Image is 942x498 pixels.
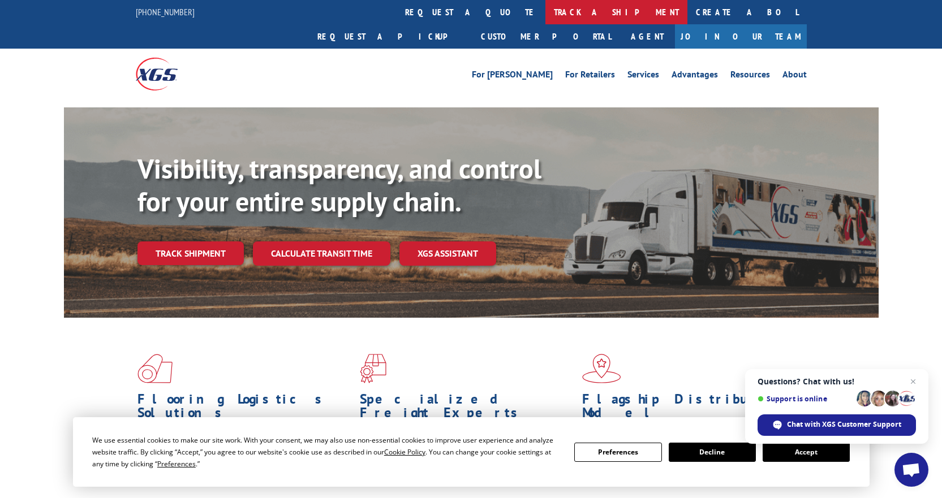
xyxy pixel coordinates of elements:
a: About [782,70,807,83]
a: XGS ASSISTANT [399,241,496,266]
a: Calculate transit time [253,241,390,266]
a: Learn More > [360,476,501,489]
div: We use essential cookies to make our site work. With your consent, we may also use non-essential ... [92,434,561,470]
a: For [PERSON_NAME] [472,70,553,83]
h1: Flagship Distribution Model [582,392,796,425]
h1: Specialized Freight Experts [360,392,574,425]
span: Questions? Chat with us! [758,377,916,386]
a: Request a pickup [309,24,472,49]
a: Join Our Team [675,24,807,49]
span: Close chat [906,375,920,388]
a: Advantages [672,70,718,83]
button: Decline [669,443,756,462]
b: Visibility, transparency, and control for your entire supply chain. [137,151,541,219]
a: Track shipment [137,241,244,265]
span: Cookie Policy [384,447,425,457]
button: Preferences [574,443,661,462]
a: Services [627,70,659,83]
div: Chat with XGS Customer Support [758,414,916,436]
span: Support is online [758,395,853,403]
div: Open chat [894,453,928,487]
a: [PHONE_NUMBER] [136,6,195,18]
a: Resources [730,70,770,83]
img: xgs-icon-focused-on-flooring-red [360,354,386,383]
a: For Retailers [565,70,615,83]
img: xgs-icon-flagship-distribution-model-red [582,354,621,383]
a: Customer Portal [472,24,620,49]
div: Cookie Consent Prompt [73,417,870,487]
img: xgs-icon-total-supply-chain-intelligence-red [137,354,173,383]
span: Chat with XGS Customer Support [787,419,901,430]
span: Preferences [157,459,196,469]
a: Agent [620,24,675,49]
button: Accept [763,443,850,462]
h1: Flooring Logistics Solutions [137,392,351,425]
a: Learn More > [137,476,278,489]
